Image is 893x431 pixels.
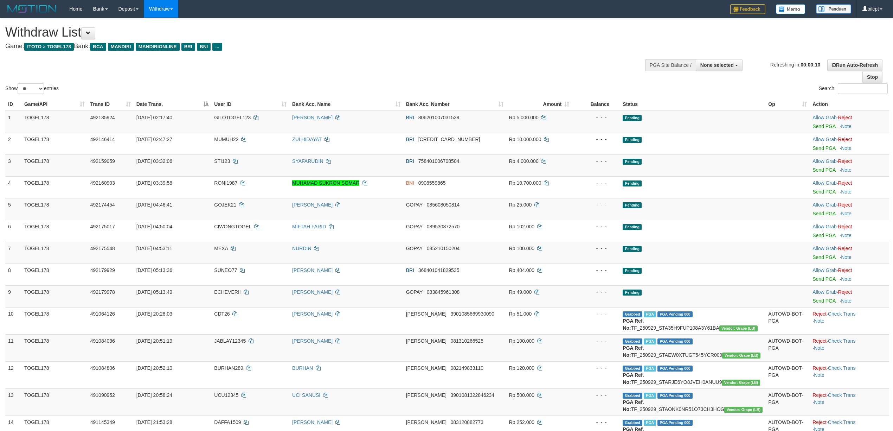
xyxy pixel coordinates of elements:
[292,224,326,229] a: MIFTAH FARID
[21,154,88,176] td: TOGEL178
[722,353,760,359] span: Vendor URL: https://dashboard.q2checkout.com/secure
[575,392,617,399] div: - - -
[292,202,333,208] a: [PERSON_NAME]
[623,268,642,274] span: Pending
[427,224,460,229] span: Copy 089530872570 to clipboard
[18,83,44,94] select: Showentries
[838,289,852,295] a: Reject
[838,202,852,208] a: Reject
[406,365,446,371] span: [PERSON_NAME]
[814,399,824,405] a: Note
[623,224,642,230] span: Pending
[406,338,446,344] span: [PERSON_NAME]
[214,180,237,186] span: RONI1987
[292,365,313,371] a: BURHAN
[812,254,835,260] a: Send PGA
[418,180,446,186] span: Copy 0908559865 to clipboard
[810,307,889,334] td: · ·
[644,338,656,344] span: Marked by bilcs1
[828,392,856,398] a: Check Trans
[134,98,212,111] th: Date Trans.: activate to sort column descending
[623,366,642,372] span: Grabbed
[509,289,532,295] span: Rp 49.000
[509,224,534,229] span: Rp 102.000
[214,338,246,344] span: JABLAY12345
[406,224,423,229] span: GOPAY
[812,123,835,129] a: Send PGA
[181,43,195,51] span: BRI
[136,419,172,425] span: [DATE] 21:53:28
[838,137,852,142] a: Reject
[5,220,21,242] td: 6
[862,71,882,83] a: Stop
[406,289,423,295] span: GOPAY
[21,285,88,307] td: TOGEL178
[841,189,852,195] a: Note
[292,338,333,344] a: [PERSON_NAME]
[509,246,534,251] span: Rp 100.000
[136,365,172,371] span: [DATE] 20:52:10
[450,419,483,425] span: Copy 083120882773 to clipboard
[724,407,763,413] span: Vendor URL: https://dashboard.q2checkout.com/secure
[292,158,323,164] a: SYAFARUDIN
[509,137,541,142] span: Rp 10.000.000
[509,180,541,186] span: Rp 10.700.000
[212,43,222,51] span: ...
[418,137,480,142] span: Copy 593401028993536 to clipboard
[812,158,838,164] span: ·
[841,123,852,129] a: Note
[575,337,617,344] div: - - -
[90,137,115,142] span: 492146414
[644,311,656,317] span: Marked by bilcs1
[509,365,534,371] span: Rp 120.000
[776,4,805,14] img: Button%20Memo.svg
[828,311,856,317] a: Check Trans
[575,365,617,372] div: - - -
[90,338,115,344] span: 491084036
[575,158,617,165] div: - - -
[838,158,852,164] a: Reject
[838,246,852,251] a: Reject
[406,246,423,251] span: GOPAY
[509,267,534,273] span: Rp 404.000
[509,338,534,344] span: Rp 100.000
[289,98,403,111] th: Bank Acc. Name: activate to sort column ascending
[810,98,889,111] th: Action
[136,158,172,164] span: [DATE] 03:32:06
[21,133,88,154] td: TOGEL178
[620,307,765,334] td: TF_250929_STA35H9FUP108A3Y61BA
[810,198,889,220] td: ·
[418,158,460,164] span: Copy 758401006708504 to clipboard
[620,334,765,361] td: TF_250929_STAEW0XTUGT545YCR009
[450,365,483,371] span: Copy 082149833110 to clipboard
[90,43,106,51] span: BCA
[136,311,172,317] span: [DATE] 20:28:03
[623,159,642,165] span: Pending
[644,393,656,399] span: Marked by bilcs1
[575,114,617,121] div: - - -
[5,111,21,133] td: 1
[812,311,827,317] a: Reject
[211,98,289,111] th: User ID: activate to sort column ascending
[427,289,460,295] span: Copy 083845961308 to clipboard
[623,372,644,385] b: PGA Ref. No:
[406,419,446,425] span: [PERSON_NAME]
[90,419,115,425] span: 491145349
[812,115,838,120] span: ·
[623,290,642,296] span: Pending
[838,115,852,120] a: Reject
[5,307,21,334] td: 10
[509,311,532,317] span: Rp 51.000
[575,419,617,426] div: - - -
[841,276,852,282] a: Note
[623,399,644,412] b: PGA Ref. No:
[765,334,810,361] td: AUTOWD-BOT-PGA
[21,111,88,133] td: TOGEL178
[623,137,642,143] span: Pending
[575,223,617,230] div: - - -
[292,392,320,398] a: UCI SANUSI
[136,43,180,51] span: MANDIRIONLINE
[5,198,21,220] td: 5
[657,311,693,317] span: PGA Pending
[575,267,617,274] div: - - -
